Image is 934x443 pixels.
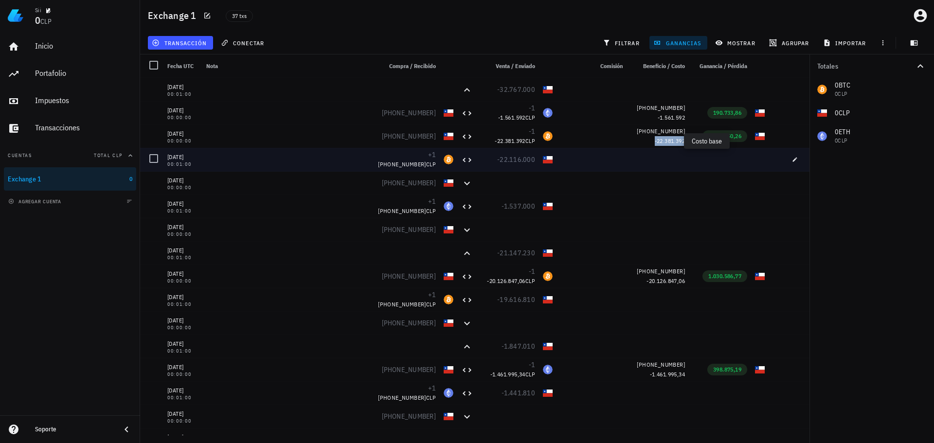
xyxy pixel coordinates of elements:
div: Compra / Recibido [377,54,440,78]
span: -1.461.995,34 [650,371,685,378]
span: -1.847.010 [502,342,536,351]
span: CLP [525,371,535,378]
span: -1.461.995,34 [490,371,525,378]
div: [DATE] [167,176,198,185]
div: BTC-icon [543,131,553,141]
span: -32.767.000 [497,85,535,94]
span: -1.441.810 [502,389,536,397]
div: ETH-icon [543,108,553,118]
span: CLP [426,160,436,168]
span: [PHONE_NUMBER] [382,178,436,187]
div: CLP-icon [444,178,453,188]
span: CLP [525,277,535,284]
div: CLP-icon [444,411,453,421]
span: [PHONE_NUMBER] [637,127,685,135]
span: -20.126.847,06 [487,277,525,284]
div: Inicio [35,41,132,51]
a: Impuestos [4,89,136,113]
div: 00:00:00 [167,279,198,284]
span: -1 [529,267,536,276]
div: [DATE] [167,409,198,419]
div: [DATE] [167,269,198,279]
div: CLP-icon [543,295,553,304]
div: Portafolio [35,69,132,78]
div: [DATE] [167,339,198,349]
div: CLP-icon [543,155,553,164]
span: [PHONE_NUMBER] [382,108,436,117]
div: BTC-icon [444,295,453,304]
div: Soporte [35,425,113,433]
span: agrupar [771,39,809,47]
span: Compra / Recibido [389,62,436,70]
a: Inicio [4,35,136,58]
div: Ganancia / Pérdida [689,54,751,78]
span: agregar cuenta [10,198,61,205]
span: ganancias [655,39,701,47]
div: 00:01:00 [167,302,198,307]
span: -20.126.847,06 [647,277,685,284]
button: agregar cuenta [6,196,66,206]
span: -22.381.392 [495,137,525,144]
span: transacción [154,39,207,47]
div: ETH-icon [444,201,453,211]
span: [PHONE_NUMBER] [382,365,436,374]
div: CLP-icon [543,248,553,258]
h1: Exchange 1 [148,8,200,23]
span: [PHONE_NUMBER] [382,225,436,234]
div: CLP-icon [755,271,765,281]
span: [PHONE_NUMBER] [637,104,685,111]
span: +1 [428,384,436,392]
span: 37 txs [232,11,247,21]
div: [DATE] [167,222,198,232]
span: -1.561.592 [498,114,525,121]
div: BTC-icon [444,155,453,164]
span: Total CLP [94,152,123,159]
span: [PHONE_NUMBER] [378,207,426,214]
div: CLP-icon [444,108,453,118]
span: CLP [40,17,52,26]
span: 398.875,19 [713,366,741,373]
div: 00:00:00 [167,139,198,143]
a: Portafolio [4,62,136,86]
span: [PHONE_NUMBER] [637,361,685,368]
div: Sii [35,6,41,14]
div: 00:00:00 [167,372,198,377]
span: -22.381.392 [655,137,685,144]
span: 0 [129,175,132,182]
span: 1.030.586,77 [708,272,741,280]
div: [DATE] [167,82,198,92]
div: 00:01:00 [167,349,198,354]
div: CLP-icon [755,108,765,118]
div: Comisión [557,54,627,78]
span: -19.616.810 [497,295,535,304]
div: [DATE] [167,362,198,372]
span: -1 [529,127,536,136]
span: -1.561.592 [658,114,685,121]
a: Transacciones [4,117,136,140]
button: agrupar [765,36,815,50]
div: [DATE] [167,246,198,255]
div: Costo base [684,133,730,149]
div: CLP-icon [543,341,553,351]
div: CLP-icon [543,201,553,211]
span: filtrar [605,39,640,47]
img: LedgiFi [8,8,23,23]
div: CLP-icon [543,85,553,94]
button: ganancias [649,36,707,50]
span: CLP [426,207,436,214]
span: [PHONE_NUMBER] [382,412,436,421]
div: [DATE] [167,316,198,325]
span: CLP [525,137,535,144]
span: -22.116.000 [497,155,535,164]
button: importar [819,36,872,50]
div: 00:01:00 [167,162,198,167]
span: Comisión [600,62,623,70]
span: importar [825,39,866,47]
span: Ganancia / Pérdida [700,62,747,70]
div: Transacciones [35,123,132,132]
button: Totales [809,54,934,78]
div: CLP-icon [444,225,453,234]
button: transacción [148,36,213,50]
div: 00:01:00 [167,209,198,213]
div: ETH-icon [444,388,453,398]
